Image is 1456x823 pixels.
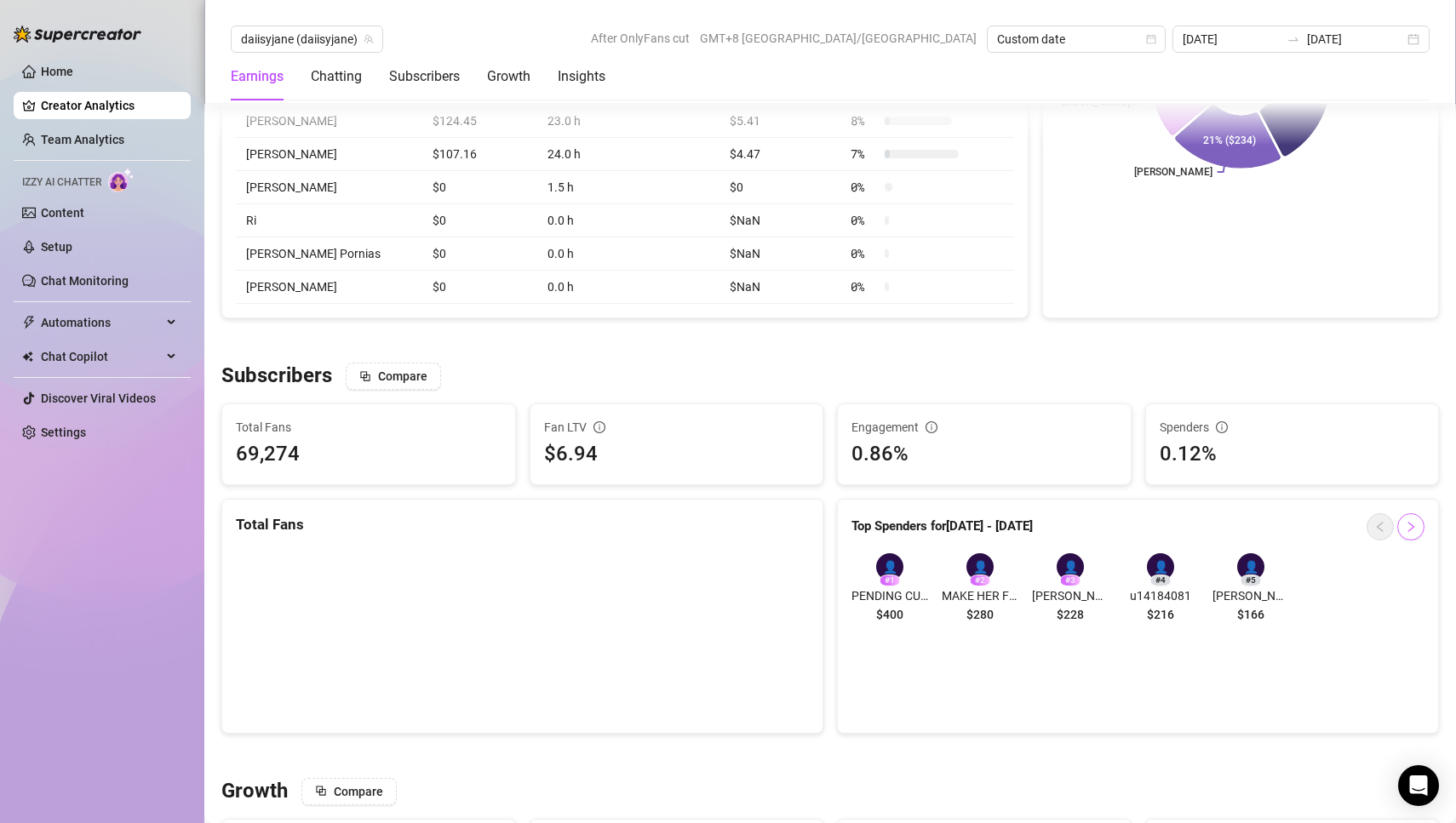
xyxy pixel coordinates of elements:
a: Home [41,65,73,78]
div: # 5 [1241,574,1261,586]
span: Custom date [997,26,1155,52]
span: GMT+8 [GEOGRAPHIC_DATA]/[GEOGRAPHIC_DATA] [700,26,977,51]
div: 0.12% [1160,438,1425,471]
div: 👤 [876,553,903,580]
button: Compare [301,778,397,805]
div: Total Fans [236,513,809,536]
a: Content [41,206,84,220]
div: Growth [487,66,530,87]
div: $6.94 [544,438,810,471]
td: [PERSON_NAME] [236,171,422,204]
td: 0.0 h [537,204,719,237]
img: logo-BBDzfeDw.svg [14,26,141,43]
span: [PERSON_NAME] CUSTOM [DATE] [1212,586,1289,605]
span: info-circle [593,421,605,433]
img: Chat Copilot [22,351,33,363]
a: Creator Analytics [41,92,177,119]
span: swap-right [1287,32,1300,46]
td: 23.0 h [537,105,719,138]
td: $4.47 [719,138,840,171]
div: Engagement [851,418,1117,437]
span: 0 % [851,178,878,197]
div: Open Intercom Messenger [1398,765,1439,806]
td: $NaN [719,237,840,271]
td: [PERSON_NAME] Pornias [236,237,422,271]
td: [PERSON_NAME] [236,105,422,138]
text: [PERSON_NAME] [1134,167,1212,179]
span: Compare [378,369,427,383]
span: 0 % [851,211,878,230]
a: Chat Monitoring [41,274,129,288]
button: Compare [346,363,441,390]
div: Subscribers [389,66,460,87]
span: daiisyjane (daiisyjane) [241,26,373,52]
span: 0 % [851,277,878,296]
td: [PERSON_NAME] [236,271,422,304]
td: Ri [236,204,422,237]
img: AI Chatter [108,168,135,192]
input: Start date [1183,30,1280,49]
a: Discover Viral Videos [41,391,156,405]
span: PENDING CUSTOM GB VIP [PERSON_NAME] [851,586,928,605]
span: Chat Copilot [41,343,162,370]
span: thunderbolt [22,316,36,329]
a: Setup [41,240,72,254]
div: # 3 [1060,574,1081,586]
h3: Growth [221,778,288,805]
span: 7 % [851,145,878,163]
div: Earnings [231,66,284,87]
span: $400 [876,605,903,624]
div: 👤 [966,553,994,580]
td: $107.16 [422,138,537,171]
span: to [1287,32,1300,46]
div: 69,274 [236,438,300,471]
div: 👤 [1147,553,1174,580]
div: # 2 [970,574,990,586]
span: block [315,785,327,797]
td: 0.0 h [537,271,719,304]
span: Total Fans [236,418,502,437]
span: $228 [1057,605,1084,624]
td: $NaN [719,271,840,304]
span: [PERSON_NAME] 🩷 BE SWEET! [1032,586,1109,605]
span: 8 % [851,111,878,130]
div: 👤 [1057,553,1084,580]
td: $0 [422,171,537,204]
span: u14184081 [1122,586,1199,605]
div: Chatting [311,66,362,87]
div: Spenders [1160,418,1425,437]
td: 1.5 h [537,171,719,204]
span: info-circle [926,421,937,433]
td: $NaN [719,204,840,237]
span: team [364,34,374,44]
td: 24.0 h [537,138,719,171]
td: [PERSON_NAME] [236,138,422,171]
a: Team Analytics [41,133,124,146]
span: $280 [966,605,994,624]
span: Izzy AI Chatter [22,174,101,191]
div: Insights [558,66,605,87]
span: right [1405,521,1417,533]
div: 👤 [1237,553,1264,580]
td: $124.45 [422,105,537,138]
span: After OnlyFans cut [591,26,690,51]
td: $0 [719,171,840,204]
div: # 4 [1150,574,1171,586]
input: End date [1307,30,1404,49]
div: Fan LTV [544,418,810,437]
span: $216 [1147,605,1174,624]
td: $0 [422,204,537,237]
td: $0 [422,237,537,271]
div: 0.86% [851,438,1117,471]
span: MAKE HER FEEL THAT SHE IS LOVED, DONT SELL- [PERSON_NAME] [942,586,1018,605]
td: 0.0 h [537,237,719,271]
h3: Subscribers [221,363,332,390]
span: $166 [1237,605,1264,624]
span: block [359,370,371,382]
td: $0 [422,271,537,304]
span: Automations [41,309,162,336]
a: Settings [41,426,86,439]
td: $5.41 [719,105,840,138]
span: 0 % [851,244,878,263]
span: calendar [1146,34,1156,44]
